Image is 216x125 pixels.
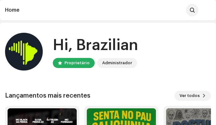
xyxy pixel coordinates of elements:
h3: Lançamentos mais recentes [5,91,90,101]
div: Proprietário [64,59,90,67]
span: Ver todos [180,89,200,102]
img: 7b092bcd-1f7b-44aa-9736-f4bc5021b2f1 [201,5,211,15]
img: 7b092bcd-1f7b-44aa-9736-f4bc5021b2f1 [5,33,43,71]
div: Administrador [102,59,132,67]
div: Hi, Brazilian [53,35,138,55]
div: Home [5,8,19,13]
button: Ver todos [174,91,211,101]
